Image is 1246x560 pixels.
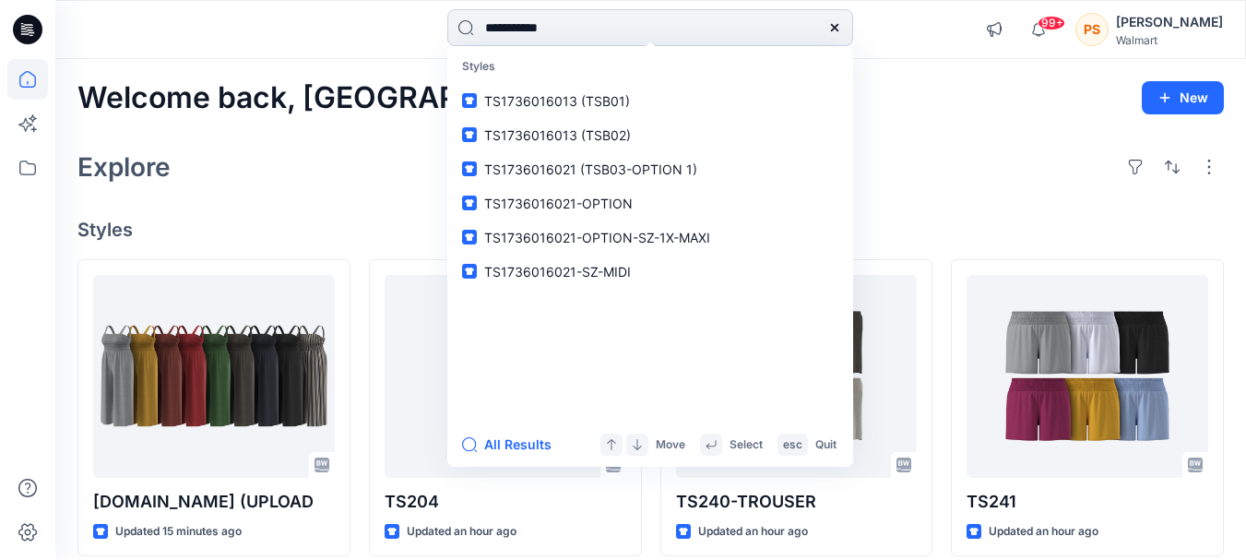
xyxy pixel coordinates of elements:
[93,489,335,515] p: [DOMAIN_NAME] (UPLOAD
[1075,13,1109,46] div: PS
[1116,33,1223,47] div: Walmart
[815,435,837,455] p: Quit
[1142,81,1224,114] button: New
[967,275,1208,478] a: TS241
[93,275,335,478] a: TS243-JUMPSUIT-SZ-1X-28-07-2025-AH.bw (UPLOAD
[484,264,631,280] span: TS1736016021-SZ-MIDI
[676,489,918,515] p: TS240-TROUSER
[484,93,630,109] span: TS1736016013 (TSB01)
[484,230,710,245] span: TS1736016021-OPTION-SZ-1X-MAXI
[385,489,626,515] p: TS204
[77,81,612,115] h2: Welcome back, [GEOGRAPHIC_DATA]
[451,220,849,255] a: TS1736016021-OPTION-SZ-1X-MAXI
[451,50,849,84] p: Styles
[989,522,1098,542] p: Updated an hour ago
[407,522,516,542] p: Updated an hour ago
[967,489,1208,515] p: TS241
[451,118,849,152] a: TS1736016013 (TSB02)
[484,161,697,177] span: TS1736016021 (TSB03-OPTION 1)
[698,522,808,542] p: Updated an hour ago
[484,196,633,211] span: TS1736016021-OPTION
[1038,16,1065,30] span: 99+
[730,435,763,455] p: Select
[484,127,631,143] span: TS1736016013 (TSB02)
[1116,11,1223,33] div: [PERSON_NAME]
[451,152,849,186] a: TS1736016021 (TSB03-OPTION 1)
[451,255,849,289] a: TS1736016021-SZ-MIDI
[656,435,685,455] p: Move
[451,84,849,118] a: TS1736016013 (TSB01)
[115,522,242,542] p: Updated 15 minutes ago
[462,434,564,456] button: All Results
[451,186,849,220] a: TS1736016021-OPTION
[783,435,802,455] p: esc
[77,219,1224,241] h4: Styles
[77,152,171,182] h2: Explore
